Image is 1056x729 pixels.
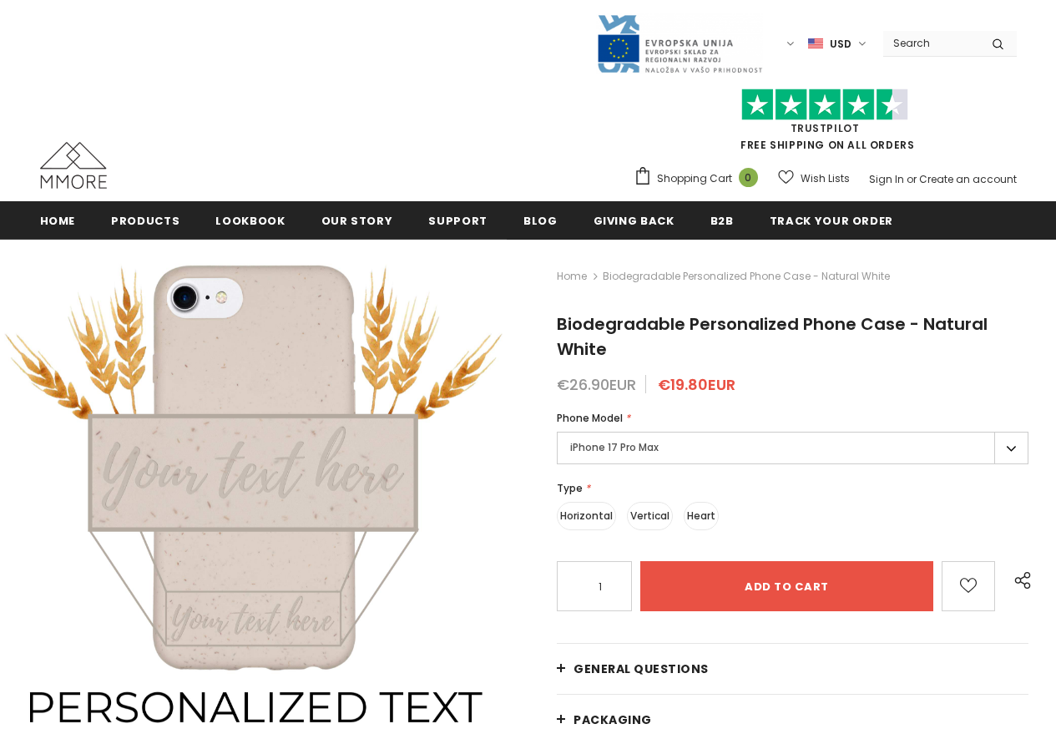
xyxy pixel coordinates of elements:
a: Sign In [869,172,904,186]
a: Blog [523,201,558,239]
a: Home [40,201,76,239]
span: Track your order [770,213,893,229]
span: Phone Model [557,411,623,425]
span: support [428,213,488,229]
img: Javni Razpis [596,13,763,74]
span: Blog [523,213,558,229]
img: USD [808,37,823,51]
span: USD [830,36,851,53]
label: iPhone 17 Pro Max [557,432,1028,464]
label: Horizontal [557,502,616,530]
a: Wish Lists [778,164,850,193]
a: Products [111,201,179,239]
input: Search Site [883,31,979,55]
span: Giving back [594,213,675,229]
a: Track your order [770,201,893,239]
span: €19.80EUR [658,374,735,395]
span: Shopping Cart [657,170,732,187]
span: Wish Lists [801,170,850,187]
span: Home [40,213,76,229]
a: Create an account [919,172,1017,186]
a: Lookbook [215,201,285,239]
label: Heart [684,502,719,530]
span: B2B [710,213,734,229]
span: or [907,172,917,186]
span: Biodegradable Personalized Phone Case - Natural White [557,312,988,361]
a: Javni Razpis [596,36,763,50]
span: General Questions [573,661,709,677]
a: General Questions [557,644,1028,694]
span: €26.90EUR [557,374,636,395]
a: Trustpilot [791,121,860,135]
img: Trust Pilot Stars [741,89,908,121]
a: Home [557,266,587,286]
a: Shopping Cart 0 [634,166,766,191]
span: PACKAGING [573,711,652,728]
label: Vertical [627,502,673,530]
a: Giving back [594,201,675,239]
a: B2B [710,201,734,239]
img: MMORE Cases [40,142,107,189]
span: Type [557,481,583,495]
span: Products [111,213,179,229]
input: Add to cart [640,561,933,611]
span: Our Story [321,213,393,229]
a: Our Story [321,201,393,239]
span: 0 [739,168,758,187]
span: FREE SHIPPING ON ALL ORDERS [634,96,1017,152]
span: Lookbook [215,213,285,229]
span: Biodegradable Personalized Phone Case - Natural White [603,266,890,286]
a: support [428,201,488,239]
